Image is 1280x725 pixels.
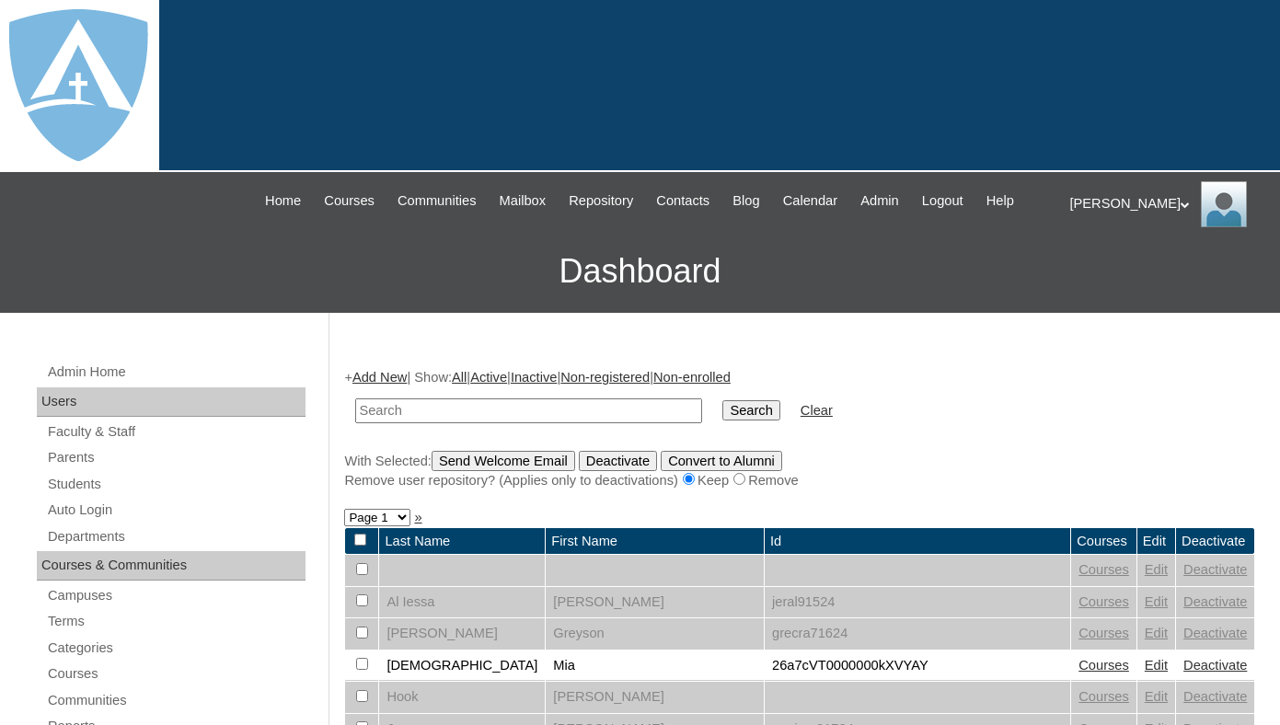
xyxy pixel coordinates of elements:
td: [DEMOGRAPHIC_DATA] [379,650,545,682]
a: Edit [1145,594,1168,609]
a: Auto Login [46,499,306,522]
td: Deactivate [1176,528,1254,555]
a: Deactivate [1183,626,1247,640]
td: Courses [1071,528,1136,555]
a: Communities [388,190,486,212]
td: Mia [546,650,764,682]
a: All [452,370,467,385]
a: Courses [1078,562,1129,577]
td: Edit [1137,528,1175,555]
a: » [414,510,421,524]
span: Contacts [656,190,709,212]
a: Courses [1078,626,1129,640]
td: [PERSON_NAME] [546,587,764,618]
a: Deactivate [1183,658,1247,673]
span: Repository [569,190,633,212]
td: Last Name [379,528,545,555]
a: Non-enrolled [653,370,731,385]
a: Faculty & Staff [46,420,306,443]
a: Edit [1145,626,1168,640]
span: Mailbox [500,190,547,212]
a: Courses [1078,658,1129,673]
span: Admin [860,190,899,212]
span: Calendar [783,190,837,212]
a: Contacts [647,190,719,212]
img: Thomas Lambert [1201,181,1247,227]
a: Courses [46,662,306,685]
input: Deactivate [579,451,657,471]
a: Calendar [774,190,847,212]
div: Users [37,387,306,417]
div: With Selected: [344,451,1255,490]
a: Deactivate [1183,594,1247,609]
input: Send Welcome Email [432,451,575,471]
span: Logout [922,190,963,212]
td: Al Iessa [379,587,545,618]
input: Convert to Alumni [661,451,782,471]
span: Communities [398,190,477,212]
a: Add New [352,370,407,385]
td: Greyson [546,618,764,650]
a: Clear [801,403,833,418]
input: Search [355,398,702,423]
a: Logout [913,190,973,212]
span: Blog [732,190,759,212]
a: Mailbox [490,190,556,212]
span: Help [986,190,1014,212]
td: Id [765,528,1070,555]
a: Home [256,190,310,212]
a: Categories [46,637,306,660]
div: Remove user repository? (Applies only to deactivations) Keep Remove [344,471,1255,490]
a: Courses [1078,689,1129,704]
a: Edit [1145,658,1168,673]
td: [PERSON_NAME] [379,618,545,650]
a: Deactivate [1183,689,1247,704]
td: Hook [379,682,545,713]
a: Courses [1078,594,1129,609]
span: Courses [324,190,375,212]
a: Inactive [511,370,558,385]
a: Repository [559,190,642,212]
a: Communities [46,689,306,712]
a: Campuses [46,584,306,607]
a: Edit [1145,562,1168,577]
a: Terms [46,610,306,633]
td: jeral91524 [765,587,1070,618]
div: + | Show: | | | | [344,368,1255,489]
a: Students [46,473,306,496]
td: First Name [546,528,764,555]
a: Admin Home [46,361,306,384]
input: Search [722,400,779,420]
td: [PERSON_NAME] [546,682,764,713]
img: logo-white.png [9,9,148,161]
div: [PERSON_NAME] [1070,181,1263,227]
a: Deactivate [1183,562,1247,577]
a: Active [470,370,507,385]
a: Edit [1145,689,1168,704]
div: Courses & Communities [37,551,306,581]
a: Non-registered [560,370,650,385]
a: Courses [315,190,384,212]
h3: Dashboard [9,230,1271,313]
td: grecra71624 [765,618,1070,650]
a: Admin [851,190,908,212]
a: Parents [46,446,306,469]
a: Help [977,190,1023,212]
td: 26a7cVT0000000kXVYAY [765,650,1070,682]
a: Blog [723,190,768,212]
span: Home [265,190,301,212]
a: Departments [46,525,306,548]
